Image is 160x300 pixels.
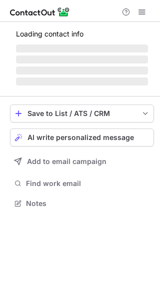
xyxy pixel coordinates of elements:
button: Find work email [10,176,154,190]
p: Loading contact info [16,30,148,38]
button: save-profile-one-click [10,104,154,122]
button: AI write personalized message [10,128,154,146]
button: Notes [10,196,154,210]
span: Add to email campaign [27,157,106,165]
span: ‌ [16,66,148,74]
span: AI write personalized message [27,133,134,141]
span: Notes [26,199,150,208]
span: ‌ [16,77,148,85]
span: Find work email [26,179,150,188]
img: ContactOut v5.3.10 [10,6,70,18]
span: ‌ [16,55,148,63]
div: Save to List / ATS / CRM [27,109,136,117]
button: Add to email campaign [10,152,154,170]
span: ‌ [16,44,148,52]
